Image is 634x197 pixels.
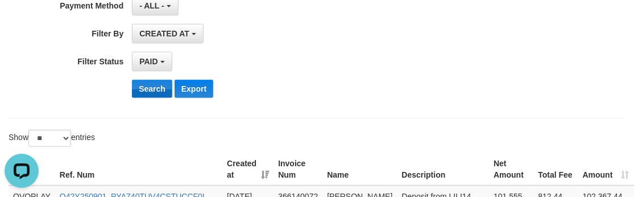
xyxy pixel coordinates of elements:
[578,153,634,186] th: Amount: activate to sort column ascending
[175,80,213,98] button: Export
[274,153,322,186] th: Invoice Num
[9,130,95,147] label: Show entries
[534,153,578,186] th: Total Fee
[132,52,172,71] button: PAID
[132,24,204,43] button: CREATED AT
[132,80,172,98] button: Search
[322,153,397,186] th: Name
[139,1,164,10] span: - ALL -
[55,153,222,186] th: Ref. Num
[5,5,39,39] button: Open LiveChat chat widget
[222,153,274,186] th: Created at: activate to sort column ascending
[139,57,158,66] span: PAID
[139,29,189,38] span: CREATED AT
[397,153,490,186] th: Description
[489,153,533,186] th: Net Amount
[28,130,71,147] select: Showentries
